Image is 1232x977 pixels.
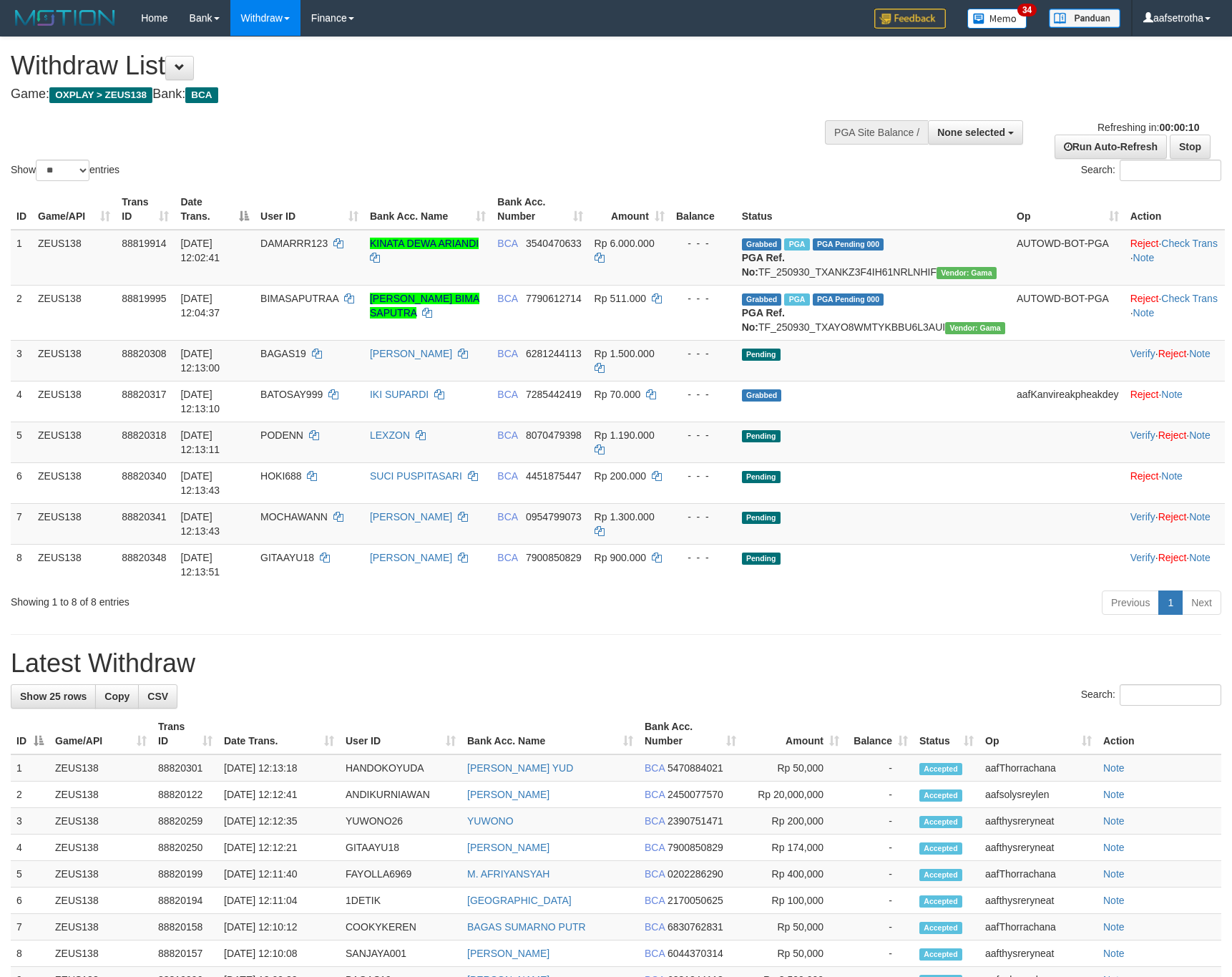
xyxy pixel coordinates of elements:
span: BCA [645,789,665,800]
span: Vendor URL: https://trx31.1velocity.biz [937,267,997,279]
span: BATOSAY999 [260,389,323,400]
td: Rp 20,000,000 [742,782,845,808]
span: Pending [742,430,781,442]
span: [DATE] 12:13:11 [180,429,220,455]
img: panduan.png [1049,9,1120,28]
span: Pending [742,512,781,524]
span: Marked by aafsolysreylen [784,293,809,306]
a: Previous [1102,590,1159,615]
span: Copy 7900850829 to clipboard [668,842,723,853]
span: BCA [497,429,517,441]
span: [DATE] 12:02:41 [180,238,220,263]
td: [DATE] 12:11:04 [218,888,340,914]
th: User ID: activate to sort column ascending [340,714,461,754]
td: 3 [11,340,32,381]
a: Note [1103,815,1125,827]
a: KINATA DEWA ARIANDI [370,238,479,249]
a: Note [1103,895,1125,906]
td: aafsolysreylen [979,782,1097,808]
a: Reject [1130,293,1159,304]
span: BCA [645,921,665,933]
td: HANDOKOYUDA [340,754,461,782]
span: 88820318 [122,429,166,441]
td: AUTOWD-BOT-PGA [1011,230,1125,286]
span: Copy 0202286290 to clipboard [668,868,723,880]
img: Button%20Memo.svg [967,9,1027,29]
span: Rp 900.000 [595,552,646,563]
span: Copy 6830762831 to clipboard [668,921,723,933]
a: Reject [1130,238,1159,249]
td: ZEUS138 [49,914,152,940]
h1: Latest Withdraw [11,649,1221,678]
span: Grabbed [742,389,782,402]
input: Search: [1120,684,1221,706]
span: BCA [645,762,665,774]
td: 5 [11,861,49,888]
a: [PERSON_NAME] [370,348,452,359]
th: Action [1097,714,1221,754]
span: Copy 2390751471 to clipboard [668,815,723,827]
span: 88820341 [122,511,166,522]
span: Copy 7790612714 to clipboard [526,293,582,304]
td: ZEUS138 [32,381,116,422]
a: Note [1189,552,1211,563]
th: Status: activate to sort column ascending [914,714,979,754]
th: Bank Acc. Number: activate to sort column ascending [639,714,742,754]
td: ZEUS138 [49,808,152,835]
a: BAGAS SUMARNO PUTR [467,921,586,933]
a: Verify [1130,511,1155,522]
select: Showentries [36,160,89,181]
label: Search: [1081,684,1221,706]
td: [DATE] 12:12:35 [218,808,340,835]
a: Reject [1158,429,1187,441]
span: BCA [497,348,517,359]
a: YUWONO [467,815,514,827]
label: Show entries [11,160,119,181]
span: Rp 1.190.000 [595,429,655,441]
span: MOCHAWANN [260,511,328,522]
td: FAYOLLA6969 [340,861,461,888]
span: BIMASAPUTRAA [260,293,338,304]
td: 4 [11,381,32,422]
a: [PERSON_NAME] YUD [467,762,573,774]
td: AUTOWD-BOT-PGA [1011,285,1125,340]
th: Game/API: activate to sort column ascending [49,714,152,754]
td: aafthysreryneat [979,808,1097,835]
td: - [845,808,914,835]
span: BCA [645,948,665,959]
span: Rp 200.000 [595,470,646,482]
span: PODENN [260,429,303,441]
input: Search: [1120,160,1221,181]
td: · · [1125,503,1225,544]
td: ZEUS138 [49,888,152,914]
div: - - - [676,428,730,442]
td: GITAAYU18 [340,835,461,861]
td: ZEUS138 [49,835,152,861]
td: ZEUS138 [32,285,116,340]
span: None selected [937,127,1005,138]
td: Rp 50,000 [742,940,845,967]
a: Next [1182,590,1221,615]
button: None selected [928,120,1023,145]
th: ID [11,189,32,230]
td: Rp 50,000 [742,914,845,940]
a: Run Auto-Refresh [1055,135,1167,159]
span: OXPLAY > ZEUS138 [49,87,152,103]
td: 6 [11,888,49,914]
a: Note [1189,429,1211,441]
td: TF_250930_TXAYO8WMTYKBBU6L3AUI [736,285,1011,340]
td: 3 [11,808,49,835]
td: ZEUS138 [32,340,116,381]
td: 8 [11,544,32,585]
span: Accepted [919,869,962,881]
td: 8 [11,940,49,967]
td: 88820259 [152,808,218,835]
td: 88820250 [152,835,218,861]
td: aafthysreryneat [979,888,1097,914]
td: 88820157 [152,940,218,967]
span: Copy 6281244113 to clipboard [526,348,582,359]
a: Note [1133,252,1155,263]
a: Check Trans [1161,238,1218,249]
td: COOKYKEREN [340,914,461,940]
div: - - - [676,236,730,251]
